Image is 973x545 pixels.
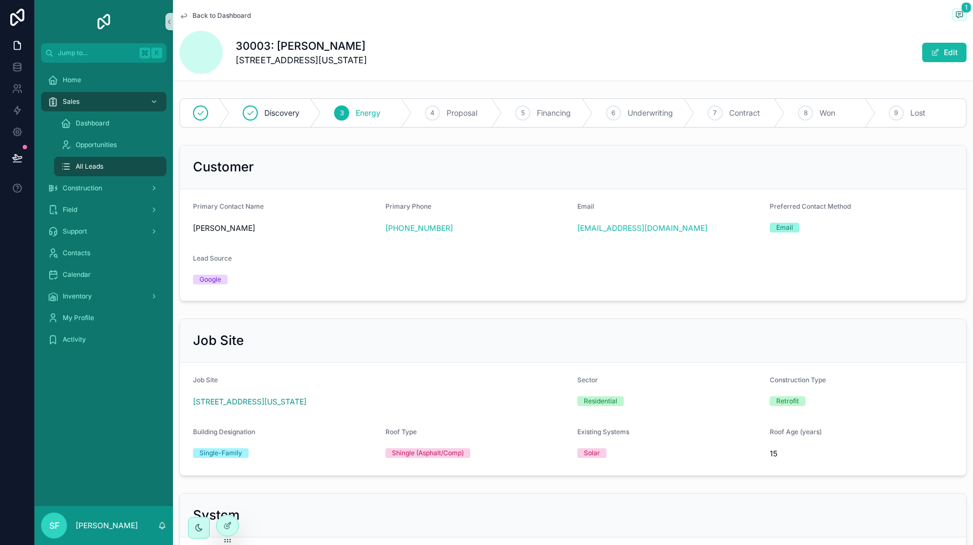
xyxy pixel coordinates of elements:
a: Dashboard [54,114,166,133]
span: SF [49,519,59,532]
span: 8 [804,109,808,117]
a: Activity [41,330,166,349]
span: Contract [729,108,760,118]
span: Support [63,227,87,236]
span: Existing Systems [577,428,629,436]
button: Jump to...K [41,43,166,63]
span: Primary Phone [385,202,431,210]
span: Activity [63,335,86,344]
a: My Profile [41,308,166,328]
span: Field [63,205,77,214]
span: [STREET_ADDRESS][US_STATE] [236,54,367,67]
span: Sector [577,376,598,384]
span: Primary Contact Name [193,202,264,210]
span: Proposal [446,108,477,118]
span: Dashboard [76,119,109,128]
div: Retrofit [776,396,799,406]
span: My Profile [63,314,94,322]
span: 1 [961,2,971,13]
h1: 30003: [PERSON_NAME] [236,38,367,54]
a: Calendar [41,265,166,284]
a: [PHONE_NUMBER] [385,223,453,234]
span: 15 [770,448,954,459]
a: Field [41,200,166,220]
a: Contacts [41,243,166,263]
span: Email [577,202,594,210]
span: Construction Type [770,376,826,384]
span: 7 [713,109,717,117]
span: 9 [894,109,898,117]
p: [PERSON_NAME] [76,520,138,531]
span: Building Designation [193,428,255,436]
span: All Leads [76,162,103,171]
div: Single-Family [199,448,242,458]
span: Lost [910,108,925,118]
span: Roof Age (years) [770,428,822,436]
span: K [152,49,161,57]
a: Opportunities [54,135,166,155]
div: Email [776,223,793,232]
span: 3 [340,109,344,117]
span: Discovery [264,108,299,118]
div: scrollable content [35,63,173,363]
a: Construction [41,178,166,198]
div: Shingle (Asphalt/Comp) [392,448,464,458]
span: Roof Type [385,428,417,436]
span: 5 [521,109,525,117]
span: 6 [611,109,615,117]
button: Edit [922,43,967,62]
span: Preferred Contact Method [770,202,851,210]
img: App logo [95,13,112,30]
div: Residential [584,396,617,406]
span: [PERSON_NAME] [193,223,377,234]
h2: System [193,507,239,524]
span: Construction [63,184,102,192]
a: Support [41,222,166,241]
span: Energy [356,108,381,118]
a: Home [41,70,166,90]
a: All Leads [54,157,166,176]
span: Underwriting [628,108,673,118]
a: Inventory [41,287,166,306]
span: Job Site [193,376,218,384]
a: [EMAIL_ADDRESS][DOMAIN_NAME] [577,223,708,234]
h2: Job Site [193,332,244,349]
span: Inventory [63,292,92,301]
span: Sales [63,97,79,106]
div: Google [199,275,221,284]
span: Won [819,108,835,118]
span: Home [63,76,81,84]
span: Lead Source [193,254,232,262]
span: Calendar [63,270,91,279]
span: Financing [537,108,571,118]
div: Solar [584,448,600,458]
span: Opportunities [76,141,117,149]
button: 1 [952,9,967,22]
span: 4 [430,109,435,117]
a: Back to Dashboard [179,11,251,20]
span: Contacts [63,249,90,257]
h2: Customer [193,158,254,176]
span: Back to Dashboard [192,11,251,20]
a: Sales [41,92,166,111]
a: [STREET_ADDRESS][US_STATE] [193,396,306,407]
span: Jump to... [58,49,135,57]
